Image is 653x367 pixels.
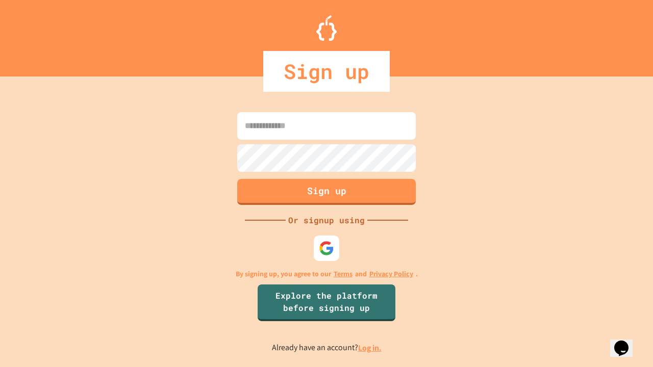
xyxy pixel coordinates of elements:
[258,284,395,321] a: Explore the platform before signing up
[610,326,643,357] iframe: chat widget
[263,51,390,92] div: Sign up
[236,269,418,279] p: By signing up, you agree to our and .
[319,241,334,256] img: google-icon.svg
[316,15,337,41] img: Logo.svg
[237,179,416,205] button: Sign up
[286,214,367,226] div: Or signup using
[358,343,382,353] a: Log in.
[369,269,413,279] a: Privacy Policy
[334,269,353,279] a: Terms
[272,342,382,354] p: Already have an account?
